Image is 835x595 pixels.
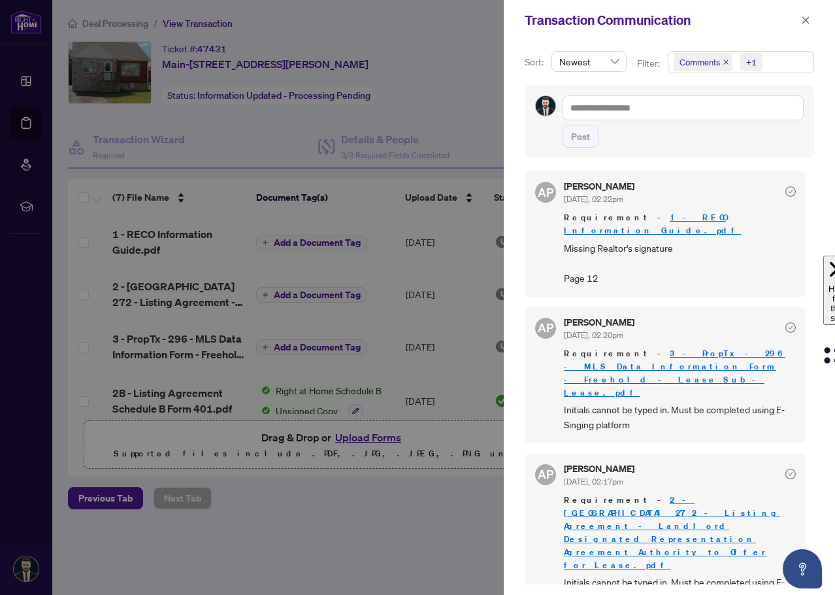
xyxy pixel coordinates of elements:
span: [DATE], 02:22pm [564,194,623,204]
div: +1 [746,56,757,69]
a: 3 - PropTx - 296 - MLS Data Information Form - Freehold - Lease_Sub-Lease.pdf [564,348,785,398]
h5: [PERSON_NAME] [564,182,634,191]
span: [DATE], 02:20pm [564,330,623,340]
h5: [PERSON_NAME] [564,318,634,327]
p: Filter: [637,56,662,71]
span: Comments [674,53,732,71]
span: check-circle [785,469,796,479]
span: close [723,59,729,65]
button: Post [563,126,598,148]
a: 2 - [GEOGRAPHIC_DATA] 272 - Listing Agreement - Landlord Designated Representation Agreement Auth... [564,494,780,571]
span: close [801,16,810,25]
span: Requirement - [564,494,796,572]
span: Missing Realtor's signature Page 12 [564,241,796,286]
span: check-circle [785,186,796,197]
h5: [PERSON_NAME] [564,464,634,473]
span: Requirement - [564,211,796,237]
button: Open asap [783,549,822,588]
div: Transaction Communication [525,10,797,30]
img: Profile Icon [536,96,555,116]
span: AP [538,183,553,201]
span: [DATE], 02:17pm [564,477,623,486]
span: AP [538,318,553,337]
span: Comments [679,56,720,69]
span: Initials cannot be typed in. Must be completed using E-Singing platform [564,402,796,433]
span: check-circle [785,322,796,333]
span: Requirement - [564,347,796,399]
span: Newest [559,52,619,71]
p: Sort: [525,55,546,69]
span: AP [538,465,553,483]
